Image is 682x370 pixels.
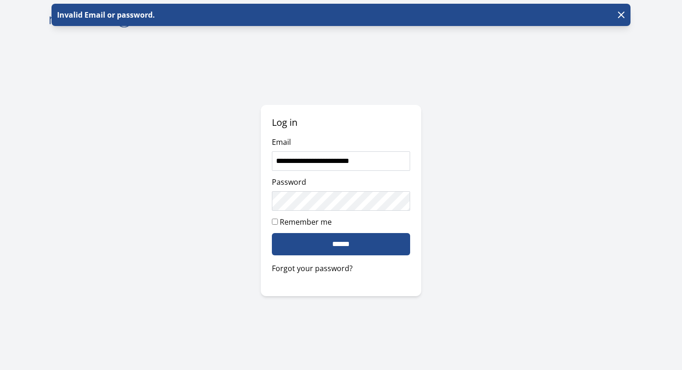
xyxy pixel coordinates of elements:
[272,263,411,274] a: Forgot your password?
[55,9,155,20] p: Invalid Email or password.
[272,116,411,129] h2: Log in
[280,217,332,227] label: Remember me
[272,177,306,187] label: Password
[272,137,291,147] label: Email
